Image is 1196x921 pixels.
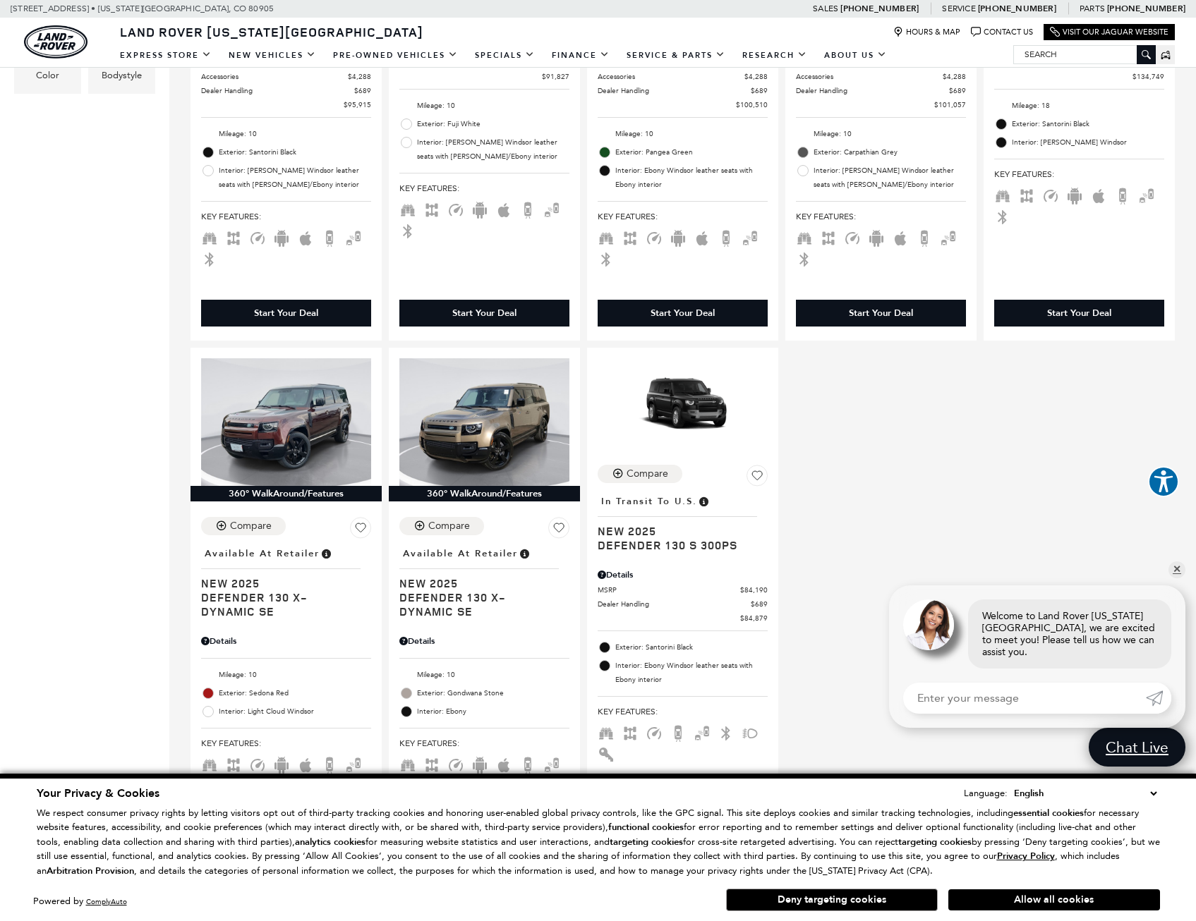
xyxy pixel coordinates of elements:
[646,232,663,242] span: Adaptive Cruise Control
[321,759,338,769] span: Backup Camera
[201,300,371,327] div: Start Your Deal
[1138,190,1155,200] span: Blind Spot Monitor
[796,99,966,110] a: $101,057
[598,585,768,595] a: MSRP $84,190
[37,786,159,801] span: Your Privacy & Cookies
[201,590,361,618] span: Defender 130 X-Dynamic SE
[1146,683,1171,714] a: Submit
[868,232,885,242] span: Android Auto
[1066,190,1083,200] span: Android Auto
[796,253,813,263] span: Bluetooth
[1107,3,1185,14] a: [PHONE_NUMBER]
[345,759,362,769] span: Blind Spot Monitor
[399,736,569,751] span: Key Features :
[820,232,837,242] span: AWD
[610,836,683,848] strong: targeting cookies
[47,865,134,877] strong: Arbitration Provision
[816,43,895,68] a: About Us
[598,300,768,327] div: Start Your Deal
[399,71,569,82] a: $91,827
[417,117,569,131] span: Exterior: Fuji White
[201,209,371,224] span: Key Features :
[598,85,768,96] a: Dealer Handling $689
[548,517,569,544] button: Save Vehicle
[622,727,639,737] span: AWD
[295,836,366,848] strong: analytics cookies
[1148,466,1179,497] button: Explore your accessibility options
[495,204,512,214] span: Apple Car-Play
[598,727,615,737] span: Third Row Seats
[1047,307,1111,319] div: Start Your Deal
[201,71,371,82] a: Accessories $4,288
[348,71,371,82] span: $4,288
[903,599,954,650] img: Agent profile photo
[598,209,768,224] span: Key Features :
[994,211,1011,221] span: Bluetooth
[751,85,768,96] span: $689
[968,599,1171,669] div: Welcome to Land Rover [US_STATE][GEOGRAPHIC_DATA], we are excited to meet you! Please tell us how...
[736,99,768,110] span: $100,510
[399,181,569,196] span: Key Features :
[320,546,332,561] span: Vehicle is in stock and ready for immediate delivery. Due to demand, availability is subject to c...
[399,759,416,769] span: Third Row Seats
[608,821,684,834] strong: functional cookies
[598,613,768,623] a: $84,879
[24,25,87,59] a: land-rover
[399,635,569,647] div: Pricing Details - Defender 130 X-Dynamic SE
[519,204,536,214] span: Backup Camera
[417,705,569,719] span: Interior: Ebony
[471,759,488,769] span: Android Auto
[598,465,682,483] button: Compare Vehicle
[518,546,531,561] span: Vehicle is in stock and ready for immediate delivery. Due to demand, availability is subject to c...
[201,517,286,535] button: Compare Vehicle
[1013,807,1084,819] strong: essential cookies
[399,225,416,235] span: Bluetooth
[325,43,466,68] a: Pre-Owned Vehicles
[1090,190,1107,200] span: Apple Car-Play
[495,759,512,769] span: Apple Car-Play
[615,659,768,687] span: Interior: Ebony Windsor leather seats with Ebony interior
[201,544,371,618] a: Available at RetailerNew 2025Defender 130 X-Dynamic SE
[840,3,919,14] a: [PHONE_NUMBER]
[399,666,569,684] li: Mileage: 10
[796,300,966,327] div: Start Your Deal
[389,486,580,501] div: 360° WalkAround/Features
[297,759,314,769] span: Apple Car-Play
[428,520,470,532] div: Compare
[943,71,966,82] span: $4,288
[543,43,618,68] a: Finance
[201,358,371,486] img: 2025 Land Rover Defender 130 X-Dynamic SE
[697,494,710,509] span: Vehicle has shipped from factory of origin. Estimated time of delivery to Retailer is on average ...
[971,27,1033,37] a: Contact Us
[249,759,266,769] span: Adaptive Cruise Control
[201,85,354,96] span: Dealer Handling
[598,585,740,595] span: MSRP
[452,307,517,319] div: Start Your Deal
[978,3,1056,14] a: [PHONE_NUMBER]
[615,640,768,654] span: Exterior: Santorini Black
[354,85,371,96] span: $689
[219,686,371,700] span: Exterior: Sedona Red
[111,23,432,40] a: Land Rover [US_STATE][GEOGRAPHIC_DATA]
[466,43,543,68] a: Specials
[417,686,569,700] span: Exterior: Gondwana Stone
[740,613,768,623] span: $84,879
[447,204,464,214] span: Adaptive Cruise Control
[1132,71,1164,82] span: $134,749
[898,836,972,848] strong: targeting cookies
[796,125,966,143] li: Mileage: 10
[399,576,559,590] span: New 2025
[201,125,371,143] li: Mileage: 10
[11,4,274,13] a: [STREET_ADDRESS] • [US_STATE][GEOGRAPHIC_DATA], CO 80905
[751,599,768,609] span: $689
[934,99,966,110] span: $101,057
[201,232,218,242] span: Third Row Seats
[423,204,440,214] span: AWD
[813,4,838,13] span: Sales
[598,492,768,552] a: In Transit to U.S.New 2025Defender 130 S 300PS
[618,43,734,68] a: Service & Parts
[796,85,966,96] a: Dealer Handling $689
[598,125,768,143] li: Mileage: 10
[740,585,768,595] span: $84,190
[742,232,759,242] span: Blind Spot Monitor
